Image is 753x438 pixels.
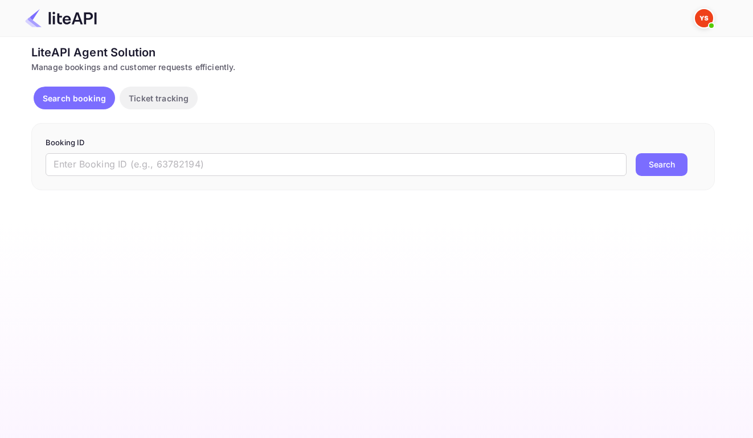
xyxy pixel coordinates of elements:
[31,61,715,73] div: Manage bookings and customer requests efficiently.
[636,153,687,176] button: Search
[25,9,97,27] img: LiteAPI Logo
[31,44,715,61] div: LiteAPI Agent Solution
[43,92,106,104] p: Search booking
[129,92,189,104] p: Ticket tracking
[46,137,701,149] p: Booking ID
[46,153,627,176] input: Enter Booking ID (e.g., 63782194)
[695,9,713,27] img: Yandex Support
